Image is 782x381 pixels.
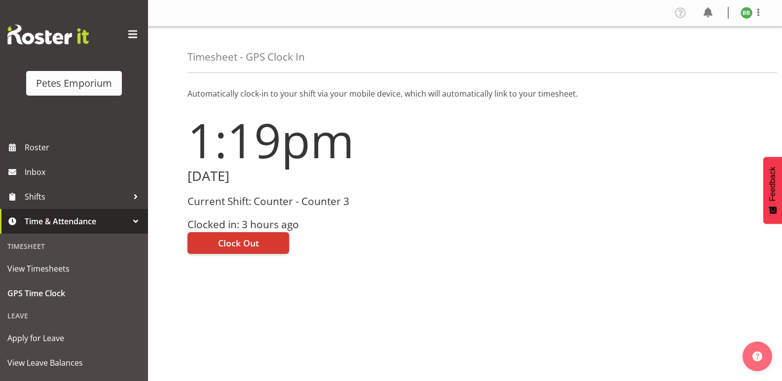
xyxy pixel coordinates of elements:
[2,326,146,350] a: Apply for Leave
[7,331,141,346] span: Apply for Leave
[25,189,128,204] span: Shifts
[187,51,305,63] h4: Timesheet - GPS Clock In
[36,76,112,91] div: Petes Emporium
[2,306,146,326] div: Leave
[218,237,259,249] span: Clock Out
[741,7,752,19] img: beena-bist9974.jpg
[187,219,459,230] h3: Clocked in: 3 hours ago
[7,25,89,44] img: Rosterit website logo
[763,157,782,224] button: Feedback - Show survey
[2,236,146,256] div: Timesheet
[187,113,459,167] h1: 1:19pm
[187,232,289,254] button: Clock Out
[2,350,146,375] a: View Leave Balances
[752,351,762,361] img: help-xxl-2.png
[768,167,777,201] span: Feedback
[25,214,128,229] span: Time & Attendance
[7,355,141,370] span: View Leave Balances
[2,281,146,306] a: GPS Time Clock
[7,286,141,301] span: GPS Time Clock
[25,140,143,155] span: Roster
[187,169,459,184] h2: [DATE]
[187,196,459,207] h3: Current Shift: Counter - Counter 3
[187,88,743,100] p: Automatically clock-in to your shift via your mobile device, which will automatically link to you...
[2,256,146,281] a: View Timesheets
[25,165,143,179] span: Inbox
[7,261,141,276] span: View Timesheets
